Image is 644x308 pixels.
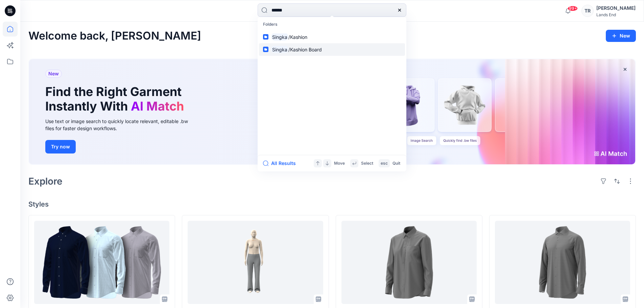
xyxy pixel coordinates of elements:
[45,140,76,153] button: Try now
[596,4,636,12] div: [PERSON_NAME]
[28,176,63,187] h2: Explore
[341,221,477,304] a: 156841Reg CS Wms LS Performance Stretch Dress Shirt 09-30-25
[259,31,405,43] a: Singka/Kashion
[48,70,59,78] span: New
[28,30,201,42] h2: Welcome back, [PERSON_NAME]
[271,33,288,41] mark: Singka
[495,221,630,304] a: 156682REG-15H_CSC Chase Mn Tailored Textured Herringbone Spread Collar Shirt_20250930
[596,12,636,17] div: Lands End
[288,47,322,52] span: /Kashion Board
[381,160,388,167] p: esc
[288,34,307,40] span: /Kashion
[45,118,197,132] div: Use text or image search to quickly locate relevant, editable .bw files for faster design workflows.
[188,221,323,304] a: 155035_REV03
[259,18,405,31] p: Folders
[392,160,400,167] p: Quit
[45,85,187,114] h1: Find the Right Garment Instantly With
[568,6,578,11] span: 99+
[28,200,636,208] h4: Styles
[334,160,345,167] p: Move
[271,46,288,53] mark: Singka
[131,99,184,114] span: AI Match
[581,5,594,17] div: TR
[361,160,373,167] p: Select
[263,159,300,167] button: All Results
[606,30,636,42] button: New
[259,43,405,56] a: Singka/Kashion Board
[34,221,169,304] a: 156683 CSC Chase Men's Tailored Jacquard Broadcloth Button Down Shirsss 09-30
